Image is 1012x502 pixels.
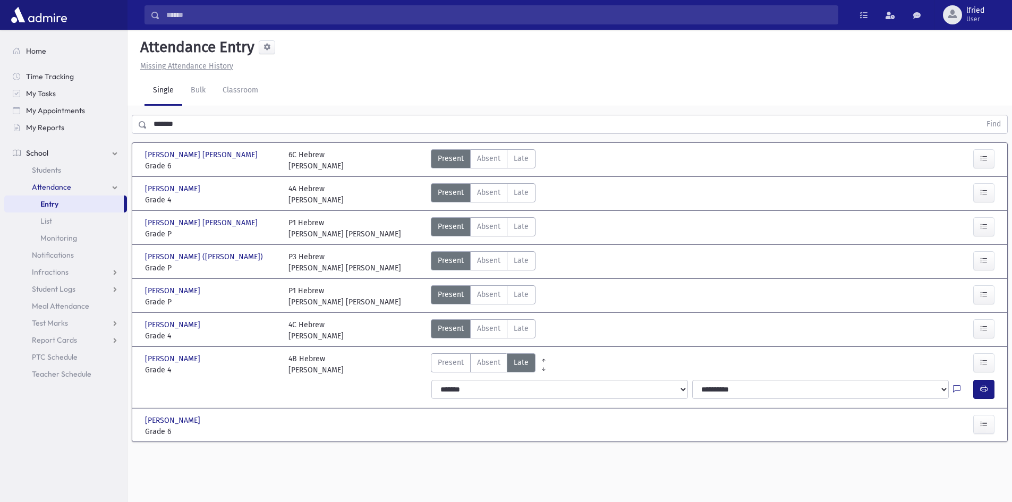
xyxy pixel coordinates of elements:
span: My Appointments [26,106,85,115]
a: Time Tracking [4,68,127,85]
div: AttTypes [431,319,535,342]
span: Teacher Schedule [32,369,91,379]
span: Grade P [145,228,278,240]
a: Entry [4,195,124,212]
span: Absent [477,289,500,300]
span: Present [438,289,464,300]
div: AttTypes [431,149,535,172]
a: My Tasks [4,85,127,102]
span: Absent [477,221,500,232]
a: Bulk [182,76,214,106]
span: Late [514,357,529,368]
input: Search [160,5,838,24]
div: 4C Hebrew [PERSON_NAME] [288,319,344,342]
u: Missing Attendance History [140,62,233,71]
span: Home [26,46,46,56]
span: Late [514,255,529,266]
span: Student Logs [32,284,75,294]
span: Grade P [145,262,278,274]
span: Present [438,255,464,266]
a: Teacher Schedule [4,365,127,382]
a: PTC Schedule [4,348,127,365]
span: Late [514,323,529,334]
a: Monitoring [4,229,127,246]
span: My Reports [26,123,64,132]
div: AttTypes [431,251,535,274]
a: Meal Attendance [4,297,127,314]
span: Present [438,153,464,164]
a: Classroom [214,76,267,106]
div: P1 Hebrew [PERSON_NAME] [PERSON_NAME] [288,217,401,240]
span: [PERSON_NAME] [PERSON_NAME] [145,149,260,160]
span: Report Cards [32,335,77,345]
span: [PERSON_NAME] [145,353,202,364]
span: Test Marks [32,318,68,328]
a: Students [4,161,127,178]
span: Infractions [32,267,69,277]
span: Attendance [32,182,71,192]
div: AttTypes [431,183,535,206]
span: Entry [40,199,58,209]
span: Present [438,187,464,198]
span: List [40,216,52,226]
span: Absent [477,323,500,334]
span: Grade P [145,296,278,308]
span: Monitoring [40,233,77,243]
a: Notifications [4,246,127,263]
a: Test Marks [4,314,127,331]
a: My Appointments [4,102,127,119]
a: Missing Attendance History [136,62,233,71]
span: Absent [477,255,500,266]
span: Absent [477,357,500,368]
span: [PERSON_NAME] [145,183,202,194]
div: AttTypes [431,353,535,376]
a: Infractions [4,263,127,280]
span: School [26,148,48,158]
span: [PERSON_NAME] [PERSON_NAME] [145,217,260,228]
span: lfried [966,6,984,15]
a: List [4,212,127,229]
a: Attendance [4,178,127,195]
a: Single [144,76,182,106]
span: Present [438,221,464,232]
span: Grade 6 [145,426,278,437]
h5: Attendance Entry [136,38,254,56]
span: Students [32,165,61,175]
span: [PERSON_NAME] [145,319,202,330]
span: Meal Attendance [32,301,89,311]
a: My Reports [4,119,127,136]
img: AdmirePro [8,4,70,25]
span: Present [438,323,464,334]
span: Notifications [32,250,74,260]
span: Time Tracking [26,72,74,81]
span: [PERSON_NAME] [145,415,202,426]
span: User [966,15,984,23]
div: AttTypes [431,217,535,240]
button: Find [980,115,1007,133]
span: Grade 6 [145,160,278,172]
div: P1 Hebrew [PERSON_NAME] [PERSON_NAME] [288,285,401,308]
span: Late [514,153,529,164]
a: Report Cards [4,331,127,348]
span: PTC Schedule [32,352,78,362]
span: Grade 4 [145,364,278,376]
div: AttTypes [431,285,535,308]
a: School [4,144,127,161]
div: 4A Hebrew [PERSON_NAME] [288,183,344,206]
div: 6C Hebrew [PERSON_NAME] [288,149,344,172]
span: [PERSON_NAME] ([PERSON_NAME]) [145,251,265,262]
a: Student Logs [4,280,127,297]
div: 4B Hebrew [PERSON_NAME] [288,353,344,376]
span: Late [514,187,529,198]
span: Grade 4 [145,194,278,206]
span: Late [514,221,529,232]
div: P3 Hebrew [PERSON_NAME] [PERSON_NAME] [288,251,401,274]
span: My Tasks [26,89,56,98]
span: Absent [477,153,500,164]
span: Present [438,357,464,368]
a: Home [4,42,127,59]
span: Absent [477,187,500,198]
span: Late [514,289,529,300]
span: Grade 4 [145,330,278,342]
span: [PERSON_NAME] [145,285,202,296]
